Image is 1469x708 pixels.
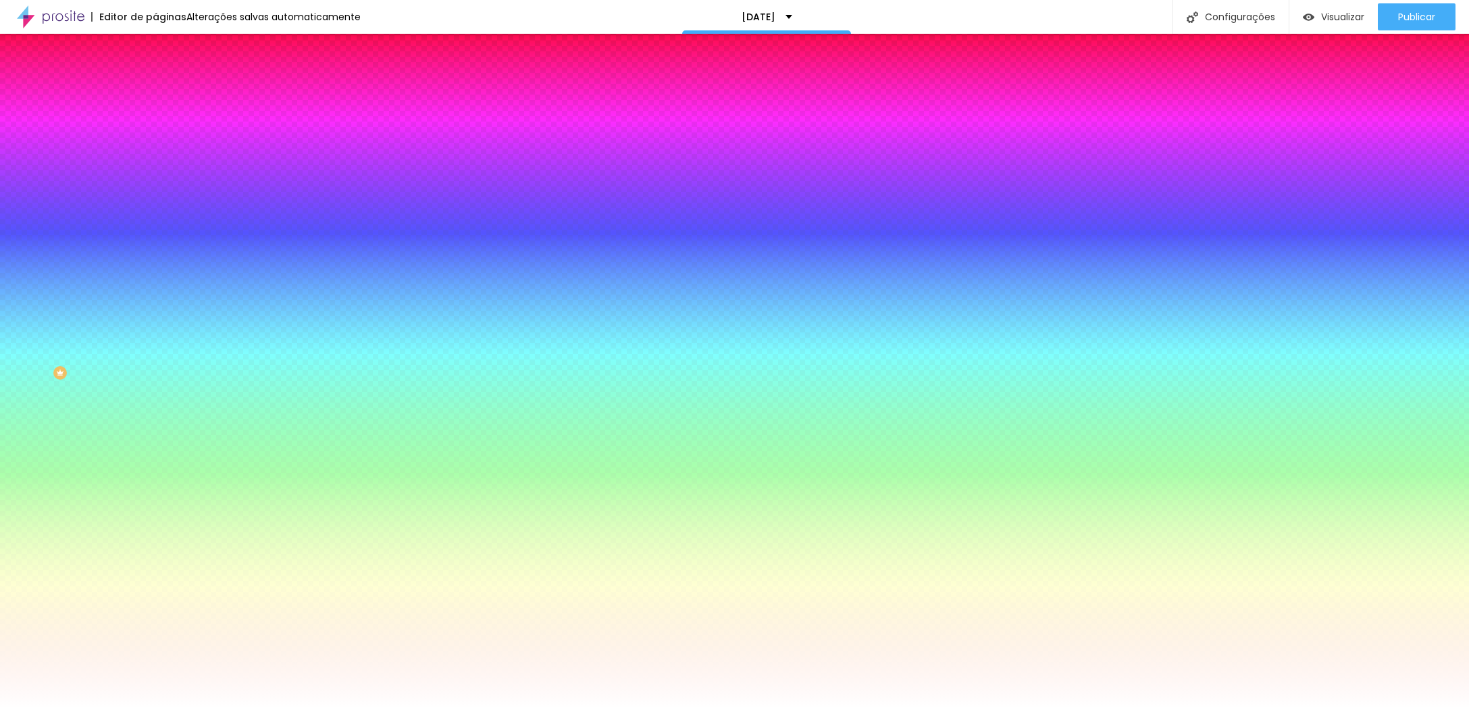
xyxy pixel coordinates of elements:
[1187,11,1198,23] img: Icone
[1378,3,1455,30] button: Publicar
[742,12,775,22] p: [DATE]
[186,12,361,22] div: Alterações salvas automaticamente
[91,12,186,22] div: Editor de páginas
[1321,11,1364,22] span: Visualizar
[1303,11,1314,23] img: view-1.svg
[1289,3,1378,30] button: Visualizar
[1398,11,1435,22] span: Publicar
